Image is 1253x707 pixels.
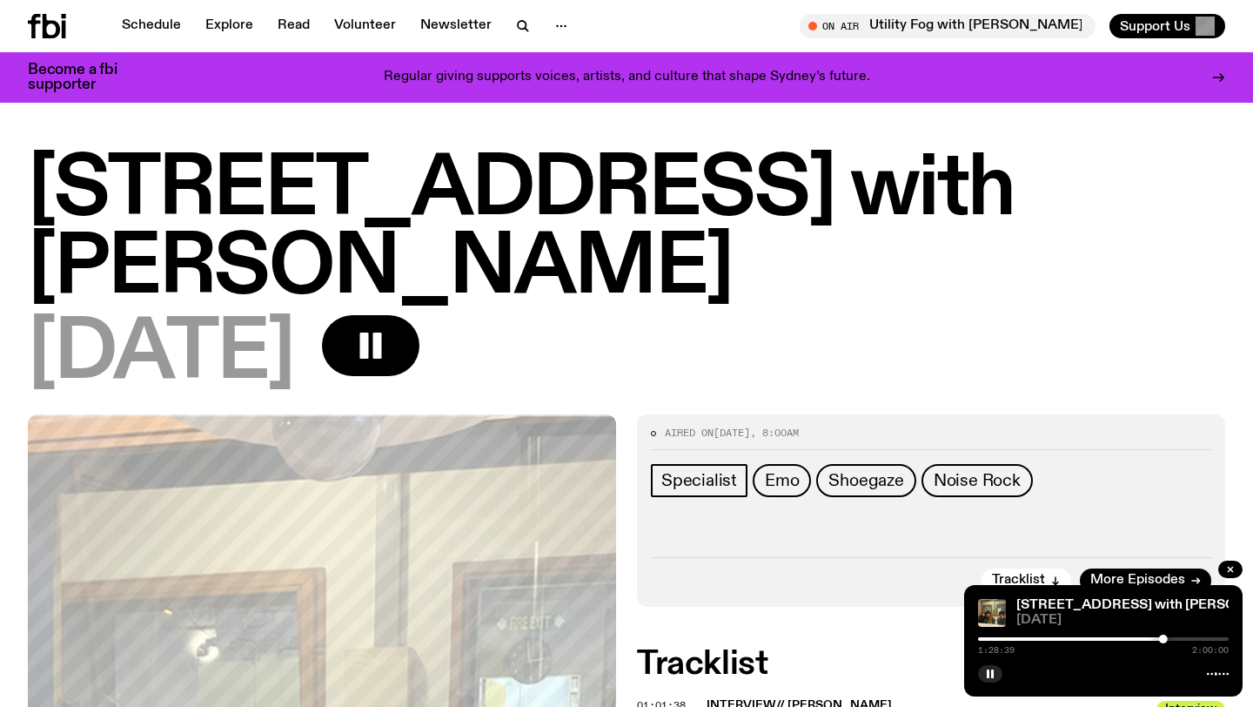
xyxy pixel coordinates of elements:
[661,471,737,490] span: Specialist
[1109,14,1225,38] button: Support Us
[828,471,903,490] span: Shoegaze
[714,426,750,440] span: [DATE]
[1192,646,1229,655] span: 2:00:00
[195,14,264,38] a: Explore
[921,464,1033,497] a: Noise Rock
[982,569,1071,593] button: Tracklist
[665,426,714,440] span: Aired on
[750,426,799,440] span: , 8:00am
[753,464,811,497] a: Emo
[816,464,915,497] a: Shoegaze
[267,14,320,38] a: Read
[28,315,294,394] span: [DATE]
[800,14,1096,38] button: On AirUtility Fog with [PERSON_NAME]
[978,646,1015,655] span: 1:28:39
[1080,569,1211,593] a: More Episodes
[1016,614,1229,627] span: [DATE]
[1090,574,1185,587] span: More Episodes
[992,574,1045,587] span: Tracklist
[651,464,747,497] a: Specialist
[28,63,139,92] h3: Become a fbi supporter
[410,14,502,38] a: Newsletter
[384,70,870,85] p: Regular giving supports voices, artists, and culture that shape Sydney’s future.
[111,14,191,38] a: Schedule
[1120,18,1190,34] span: Support Us
[765,471,799,490] span: Emo
[324,14,406,38] a: Volunteer
[28,151,1225,308] h1: [STREET_ADDRESS] with [PERSON_NAME]
[637,649,1225,680] h2: Tracklist
[934,471,1021,490] span: Noise Rock
[978,599,1006,627] img: Artist julie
